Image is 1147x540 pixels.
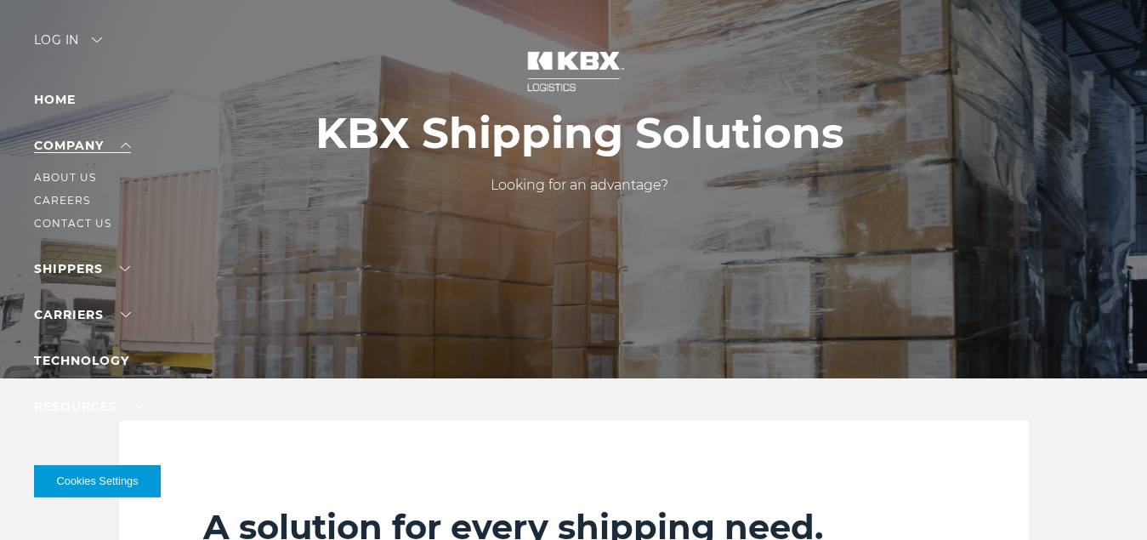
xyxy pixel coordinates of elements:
[315,109,844,158] h1: KBX Shipping Solutions
[315,175,844,196] p: Looking for an advantage?
[34,465,161,497] button: Cookies Settings
[92,37,102,43] img: arrow
[34,34,102,59] div: Log in
[34,307,131,322] a: Carriers
[34,92,76,107] a: Home
[34,353,129,368] a: Technology
[34,194,90,207] a: Careers
[34,138,131,153] a: Company
[34,217,111,230] a: Contact Us
[34,171,96,184] a: About Us
[34,261,130,276] a: SHIPPERS
[510,34,638,109] img: kbx logo
[34,399,145,414] a: RESOURCES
